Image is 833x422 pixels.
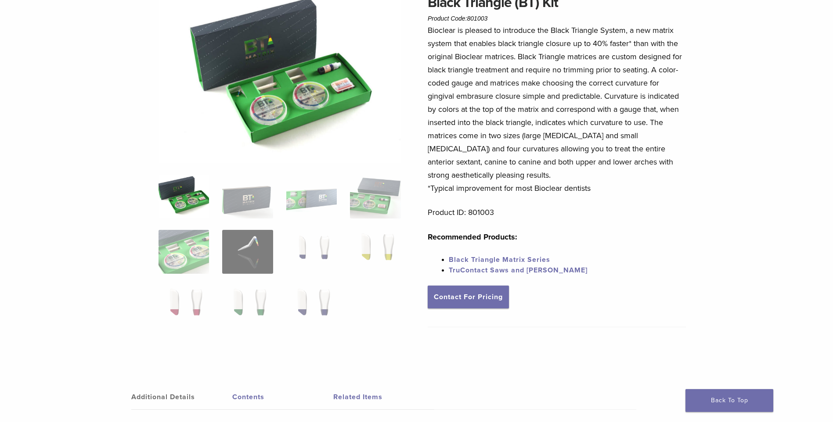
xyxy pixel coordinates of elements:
a: Back To Top [685,389,773,412]
img: Black Triangle (BT) Kit - Image 6 [222,230,273,274]
a: Additional Details [131,385,232,409]
img: Black Triangle (BT) Kit - Image 10 [222,285,273,329]
img: Black Triangle (BT) Kit - Image 7 [286,230,337,274]
img: Black Triangle (BT) Kit - Image 5 [159,230,209,274]
a: Contents [232,385,333,409]
span: Product Code: [428,15,487,22]
p: Product ID: 801003 [428,206,686,219]
img: Black Triangle (BT) Kit - Image 3 [286,175,337,218]
span: 801003 [467,15,488,22]
a: TruContact Saws and [PERSON_NAME] [449,266,588,275]
a: Contact For Pricing [428,286,509,308]
img: Intro-Black-Triangle-Kit-6-Copy-e1548792917662-324x324.jpg [159,175,209,218]
img: Black Triangle (BT) Kit - Image 4 [350,175,400,218]
img: Black Triangle (BT) Kit - Image 9 [159,285,209,329]
strong: Recommended Products: [428,232,517,242]
img: Black Triangle (BT) Kit - Image 11 [286,285,337,329]
img: Black Triangle (BT) Kit - Image 2 [222,175,273,218]
a: Related Items [333,385,434,409]
p: Bioclear is pleased to introduce the Black Triangle System, a new matrix system that enables blac... [428,24,686,195]
img: Black Triangle (BT) Kit - Image 8 [350,230,400,274]
a: Black Triangle Matrix Series [449,255,550,264]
